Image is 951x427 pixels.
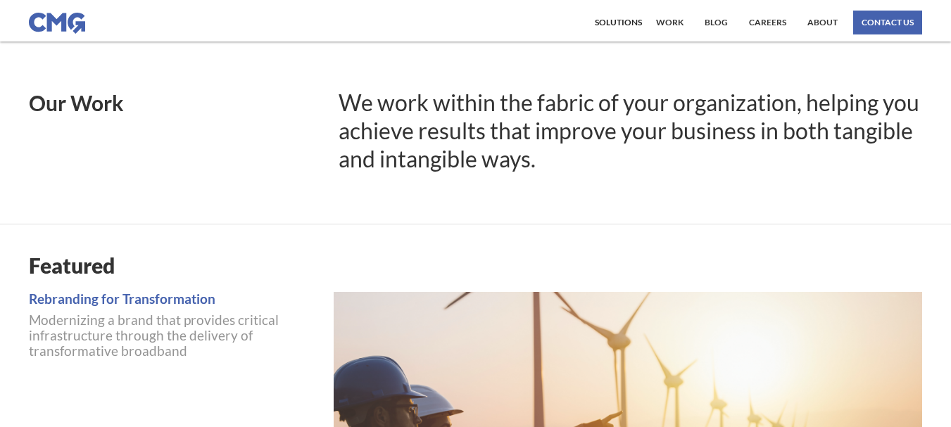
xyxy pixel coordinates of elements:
p: Modernizing a brand that provides critical infrastructure through the delivery of transformative ... [29,312,320,359]
a: Rebranding for Transformation [29,292,320,305]
h1: Featured [29,253,923,278]
div: Solutions [595,18,642,27]
a: Blog [701,11,731,34]
h1: We work within the fabric of your organization, helping you achieve results that improve your bus... [339,89,922,173]
img: CMG logo in blue. [29,13,85,34]
h1: Our Work [29,92,321,113]
a: work [653,11,687,34]
a: About [804,11,841,34]
div: contact us [862,18,914,27]
a: Careers [745,11,790,34]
